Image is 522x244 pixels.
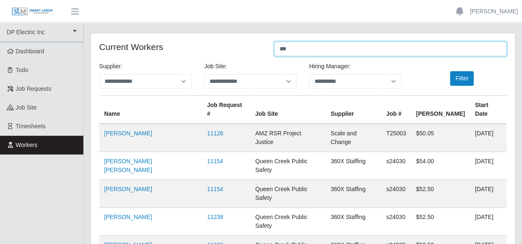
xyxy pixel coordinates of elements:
td: Queen Creek Public Safety [250,180,326,208]
a: [PERSON_NAME] [PERSON_NAME] [104,158,152,173]
td: Queen Creek Public Safety [250,152,326,180]
td: [DATE] [470,208,507,236]
a: 11238 [207,214,223,220]
a: [PERSON_NAME] [104,214,152,220]
td: $52.50 [411,180,470,208]
th: job site [250,96,326,124]
span: job site [16,104,37,111]
td: s24030 [381,152,411,180]
th: Name [99,96,202,124]
a: 11126 [207,130,223,137]
label: Supplier: [99,62,122,71]
a: [PERSON_NAME] [470,7,518,16]
td: 360X Staffing [325,180,381,208]
td: AMZ RSR Project Justice [250,124,326,152]
th: Job Request # [202,96,250,124]
td: [DATE] [470,124,507,152]
span: Timesheets [16,123,46,129]
a: 11154 [207,158,223,164]
img: SLM Logo [12,7,53,16]
th: Supplier [325,96,381,124]
td: [DATE] [470,152,507,180]
label: Hiring Manager: [309,62,351,71]
span: Dashboard [16,48,45,55]
td: 360X Staffing [325,152,381,180]
button: Filter [450,71,474,86]
td: [DATE] [470,180,507,208]
a: 11154 [207,186,223,192]
a: [PERSON_NAME] [104,186,152,192]
td: T25003 [381,124,411,152]
td: $52.50 [411,208,470,236]
td: s24030 [381,208,411,236]
label: job site: [204,62,227,71]
span: Workers [16,142,37,148]
th: [PERSON_NAME] [411,96,470,124]
td: Scale and Change [325,124,381,152]
a: [PERSON_NAME] [104,130,152,137]
th: Job # [381,96,411,124]
span: Job Requests [16,85,52,92]
td: $54.00 [411,152,470,180]
td: s24030 [381,180,411,208]
td: 360X Staffing [325,208,381,236]
td: $50.05 [411,124,470,152]
h4: Current Workers [99,42,262,52]
td: Queen Creek Public Safety [250,208,326,236]
th: Start Date [470,96,507,124]
span: Todo [16,67,28,73]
